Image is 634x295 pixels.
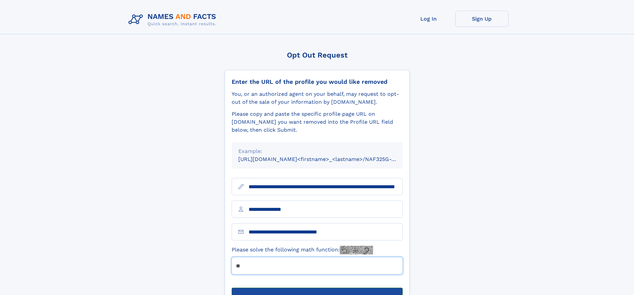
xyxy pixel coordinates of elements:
[455,11,509,27] a: Sign Up
[232,246,373,254] label: Please solve the following math function:
[402,11,455,27] a: Log In
[238,147,396,155] div: Example:
[238,156,415,162] small: [URL][DOMAIN_NAME]<firstname>_<lastname>/NAF325G-xxxxxxxx
[232,78,403,85] div: Enter the URL of the profile you would like removed
[225,51,410,59] div: Opt Out Request
[126,11,222,29] img: Logo Names and Facts
[232,90,403,106] div: You, or an authorized agent on your behalf, may request to opt-out of the sale of your informatio...
[232,110,403,134] div: Please copy and paste the specific profile page URL on [DOMAIN_NAME] you want removed into the Pr...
